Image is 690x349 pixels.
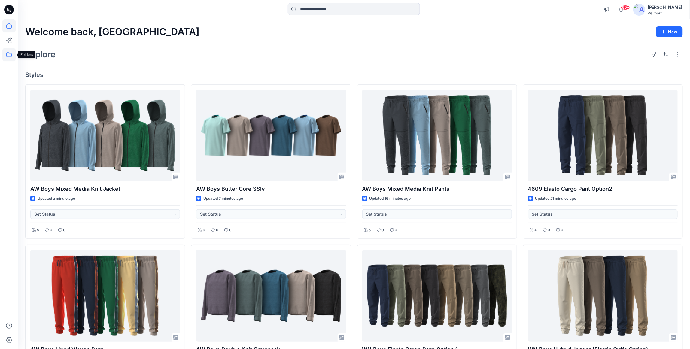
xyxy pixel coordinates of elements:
p: 6 [203,227,205,233]
p: 0 [216,227,218,233]
p: 0 [548,227,550,233]
p: AW Boys Butter Core SSlv [196,185,346,193]
div: Walmart [648,11,682,15]
a: AW Boys Mixed Media Knit Pants [362,90,512,181]
p: 4 [535,227,537,233]
p: Updated a minute ago [38,196,75,202]
p: 0 [63,227,65,233]
p: Updated 7 minutes ago [203,196,243,202]
p: 0 [229,227,232,233]
p: 5 [37,227,39,233]
p: 0 [50,227,52,233]
a: AW Boys Double Knit Crewneck [196,250,346,341]
a: WN Boys Hybrid Jogger (Elastic Cuffs Option) [528,250,678,341]
p: Updated 16 minutes ago [369,196,411,202]
h2: Welcome back, [GEOGRAPHIC_DATA] [25,26,199,38]
p: 4609 Elasto Cargo Pant Option2 [528,185,678,193]
a: AW Boys Mixed Media Knit Jacket [30,90,180,181]
a: WN Boys Elasto Cargo Pant-Option 1 [362,250,512,341]
button: New [656,26,683,37]
span: 99+ [621,5,630,10]
a: AW Boys Butter Core SSlv [196,90,346,181]
p: Updated 21 minutes ago [535,196,576,202]
div: [PERSON_NAME] [648,4,682,11]
a: 4609 Elasto Cargo Pant Option2 [528,90,678,181]
p: 5 [369,227,371,233]
img: avatar [633,4,645,16]
p: 0 [382,227,384,233]
h2: Explore [25,50,56,59]
p: AW Boys Mixed Media Knit Pants [362,185,512,193]
p: AW Boys Mixed Media Knit Jacket [30,185,180,193]
a: AW Boys Lined Woven Pant [30,250,180,341]
p: 0 [561,227,564,233]
p: 0 [395,227,397,233]
h4: Styles [25,71,683,78]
